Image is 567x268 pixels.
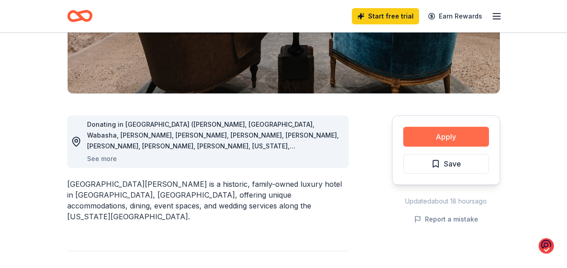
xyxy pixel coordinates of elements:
[87,120,339,193] span: Donating in [GEOGRAPHIC_DATA] ([PERSON_NAME], [GEOGRAPHIC_DATA], Wabasha, [PERSON_NAME], [PERSON_...
[67,179,349,222] div: [GEOGRAPHIC_DATA][PERSON_NAME] is a historic, family-owned luxury hotel in [GEOGRAPHIC_DATA], [GE...
[67,5,92,27] a: Home
[352,8,419,24] a: Start free trial
[539,238,554,254] img: o1IwAAAABJRU5ErkJggg==
[403,154,489,174] button: Save
[87,153,117,164] button: See more
[392,196,500,207] div: Updated about 18 hours ago
[414,214,478,225] button: Report a mistake
[403,127,489,147] button: Apply
[423,8,488,24] a: Earn Rewards
[444,158,461,170] span: Save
